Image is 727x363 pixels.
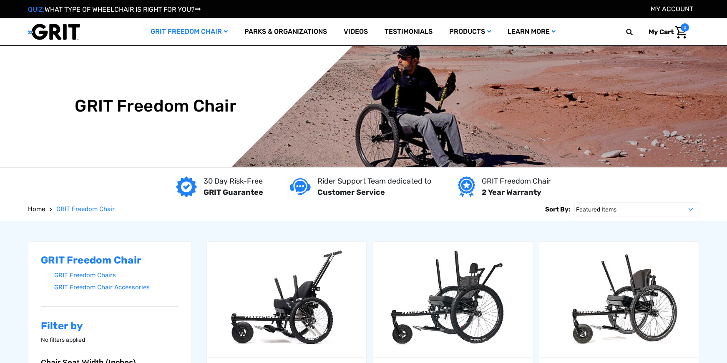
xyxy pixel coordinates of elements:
a: Learn More [499,18,564,45]
a: Home [28,204,45,214]
img: Year warranty [458,177,475,197]
strong: 2 Year Warranty [482,188,541,197]
img: GRIT Freedom Chair: Spartan [373,246,533,353]
strong: Customer Service [317,188,385,197]
a: Products [441,18,499,45]
span: My Cart [649,28,674,36]
a: GRIT Freedom Chair Accessories [54,281,179,293]
a: GRIT Freedom Chair [142,18,236,45]
a: Videos [335,18,376,45]
h1: GRIT Freedom Chair [75,96,236,116]
a: GRIT Freedom Chair: Pro,$5,495.00 [539,242,699,357]
img: GRIT Junior: GRIT Freedom Chair all terrain wheelchair engineered specifically for kids [207,246,367,353]
h2: GRIT Freedom Chair [41,254,179,266]
label: Sort By: [545,202,570,216]
a: GRIT Freedom Chair [56,204,115,214]
p: No filters applied [41,336,179,344]
h2: Filter by [41,320,179,332]
a: Cart with 0 items [642,23,689,41]
span: 0 [681,23,689,32]
a: GRIT Junior,$4,995.00 [207,242,367,357]
a: Parks & Organizations [236,18,335,45]
a: Testimonials [376,18,441,45]
p: Rider Support Team dedicated to [317,176,431,187]
span: Home [28,205,45,213]
p: 30 Day Risk-Free [204,176,263,187]
a: GRIT Freedom Chairs [54,269,179,281]
p: GRIT Freedom Chair [482,176,551,187]
img: Cart [675,26,687,39]
strong: GRIT Guarantee [204,188,263,197]
span: QUIZ: [28,5,45,13]
img: Customer service [290,178,311,195]
input: Search [630,23,642,41]
a: Account [651,5,693,13]
img: GRIT Guarantee [176,177,197,197]
a: QUIZ:WHAT TYPE OF WHEELCHAIR IS RIGHT FOR YOU? [28,5,201,13]
img: GRIT All-Terrain Wheelchair and Mobility Equipment [28,23,80,40]
a: GRIT Freedom Chair: Spartan,$3,995.00 [373,242,533,357]
img: GRIT Freedom Chair Pro: the Pro model shown including contoured Invacare Matrx seatback, Spinergy... [539,246,699,353]
span: GRIT Freedom Chair [56,205,115,213]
